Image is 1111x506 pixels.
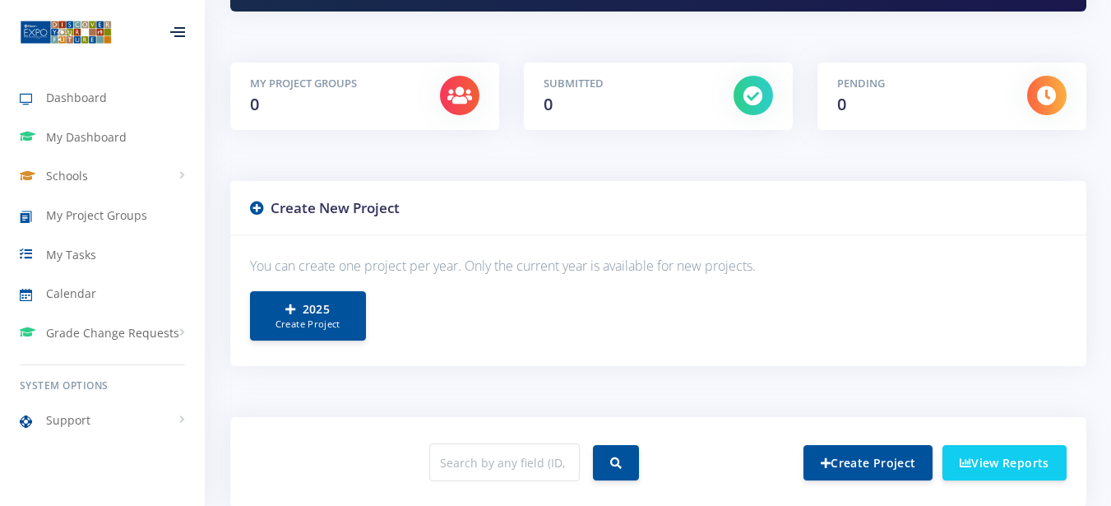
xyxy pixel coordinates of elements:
a: View Reports [942,445,1067,480]
span: Grade Change Requests [46,324,179,341]
a: 2025Create Project [250,291,366,341]
span: 0 [250,93,259,115]
h3: Create New Project [250,197,1067,219]
h6: System Options [20,378,185,393]
h5: Pending [837,76,1002,92]
span: Dashboard [46,89,107,106]
a: Create Project [803,445,933,480]
small: Create Project [267,318,349,332]
span: 0 [544,93,553,115]
h5: Submitted [544,76,709,92]
span: My Project Groups [46,207,147,224]
span: 0 [837,93,846,115]
input: Search by any field (ID, name, school, etc.) [429,443,580,481]
img: ... [20,19,112,45]
p: You can create one project per year. Only the current year is available for new projects. [250,255,1067,277]
h5: My Project Groups [250,76,415,92]
span: My Dashboard [46,128,127,146]
span: My Tasks [46,246,96,263]
span: Calendar [46,285,96,302]
span: Support [46,411,90,429]
span: Schools [46,167,88,184]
